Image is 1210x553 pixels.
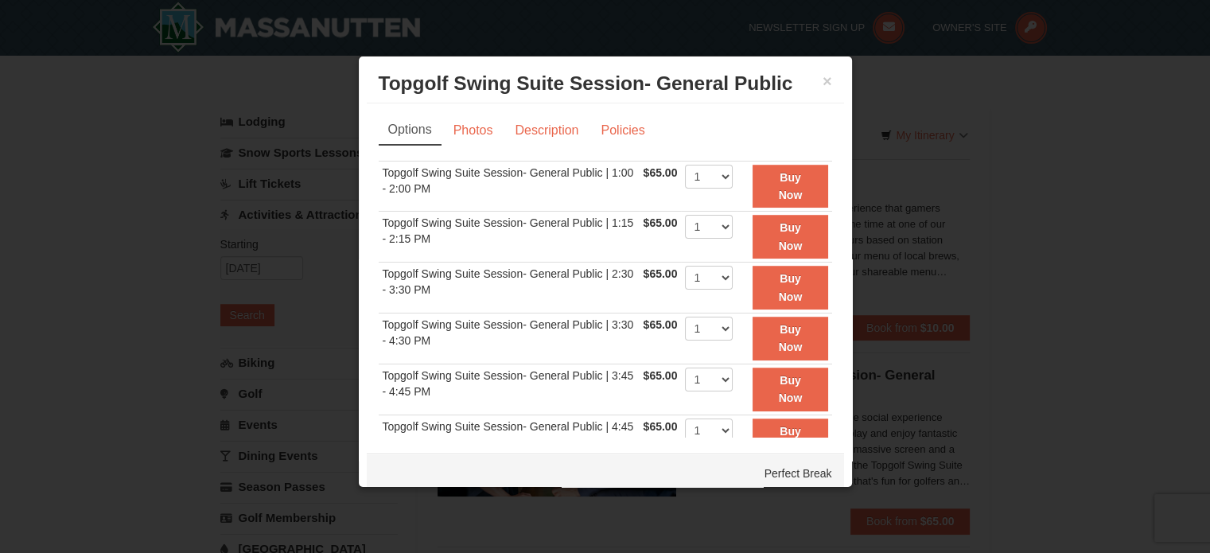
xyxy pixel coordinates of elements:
[644,369,678,382] span: $65.00
[379,72,832,95] h3: Topgolf Swing Suite Session- General Public
[379,161,640,212] td: Topgolf Swing Suite Session- General Public | 1:00 - 2:00 PM
[379,212,640,263] td: Topgolf Swing Suite Session- General Public | 1:15 - 2:15 PM
[753,419,827,462] button: Buy Now
[779,171,803,201] strong: Buy Now
[590,115,655,146] a: Policies
[644,420,678,433] span: $65.00
[644,216,678,229] span: $65.00
[644,166,678,179] span: $65.00
[779,323,803,353] strong: Buy Now
[779,374,803,404] strong: Buy Now
[379,415,640,465] td: Topgolf Swing Suite Session- General Public | 4:45 - 5:45 PM
[379,364,640,415] td: Topgolf Swing Suite Session- General Public | 3:45 - 4:45 PM
[379,313,640,364] td: Topgolf Swing Suite Session- General Public | 3:30 - 4:30 PM
[779,272,803,302] strong: Buy Now
[644,318,678,331] span: $65.00
[753,165,827,208] button: Buy Now
[753,215,827,259] button: Buy Now
[644,267,678,280] span: $65.00
[379,263,640,313] td: Topgolf Swing Suite Session- General Public | 2:30 - 3:30 PM
[823,73,832,89] button: ×
[379,115,442,146] a: Options
[504,115,589,146] a: Description
[753,317,827,360] button: Buy Now
[779,425,803,455] strong: Buy Now
[753,368,827,411] button: Buy Now
[367,454,844,493] div: Perfect Break
[779,221,803,251] strong: Buy Now
[753,266,827,310] button: Buy Now
[443,115,504,146] a: Photos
